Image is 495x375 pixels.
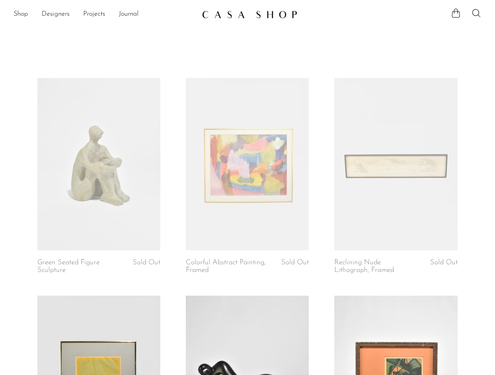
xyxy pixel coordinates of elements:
a: Green Seated Figure Sculpture [37,259,118,274]
a: Journal [119,9,139,20]
span: Sold Out [133,259,160,266]
a: Reclining Nude Lithograph, Framed [334,259,415,274]
span: Sold Out [430,259,458,266]
a: Projects [83,9,105,20]
span: Sold Out [281,259,309,266]
a: Shop [14,9,28,20]
a: Designers [42,9,70,20]
nav: Desktop navigation [14,7,195,22]
a: Colorful Abstract Painting, Framed [186,259,267,274]
ul: NEW HEADER MENU [14,7,195,22]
